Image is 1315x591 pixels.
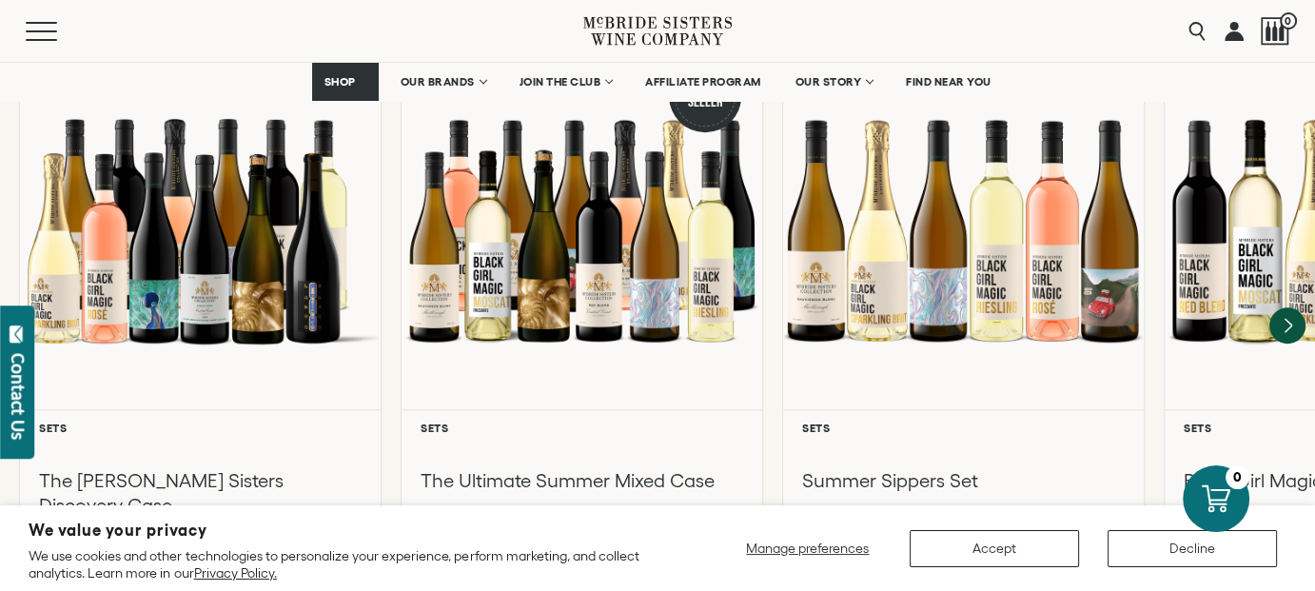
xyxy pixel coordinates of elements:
span: FIND NEAR YOU [906,75,991,89]
button: Next [1269,307,1305,344]
div: 0 [1226,465,1249,489]
h3: The [PERSON_NAME] Sisters Discovery Case [39,468,362,518]
a: FIND NEAR YOU [893,63,1004,101]
span: OUR BRANDS [401,75,475,89]
div: Contact Us [9,353,28,440]
a: OUR STORY [783,63,885,101]
span: 0 [1280,12,1297,30]
h3: Summer Sippers Set [802,468,1125,493]
a: Privacy Policy. [194,565,277,581]
h3: The Ultimate Summer Mixed Case [421,468,743,493]
a: Summer Sippers Set Sets Summer Sippers Set Add to cart $164.94 [782,39,1145,576]
button: Manage preferences [735,530,881,567]
a: Best Seller The Ultimate Summer Mixed Case Sets The Ultimate Summer Mixed Case Add to cart $385.88 [401,39,763,576]
a: OUR BRANDS [388,63,498,101]
span: OUR STORY [795,75,862,89]
h6: Sets [421,422,743,434]
button: Mobile Menu Trigger [26,22,94,41]
span: AFFILIATE PROGRAM [645,75,761,89]
p: We use cookies and other technologies to personalize your experience, perform marketing, and coll... [29,547,672,581]
a: SHOP [312,63,379,101]
button: Accept [910,530,1079,567]
a: McBride Sisters Full Set Sets The [PERSON_NAME] Sisters Discovery Case Add to cart $417.89 [19,39,382,576]
span: SHOP [324,75,357,89]
a: AFFILIATE PROGRAM [633,63,774,101]
button: Decline [1108,530,1277,567]
span: Manage preferences [746,541,869,556]
h6: Sets [802,422,1125,434]
h6: Sets [39,422,362,434]
h2: We value your privacy [29,522,672,539]
span: JOIN THE CLUB [520,75,601,89]
a: JOIN THE CLUB [507,63,624,101]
